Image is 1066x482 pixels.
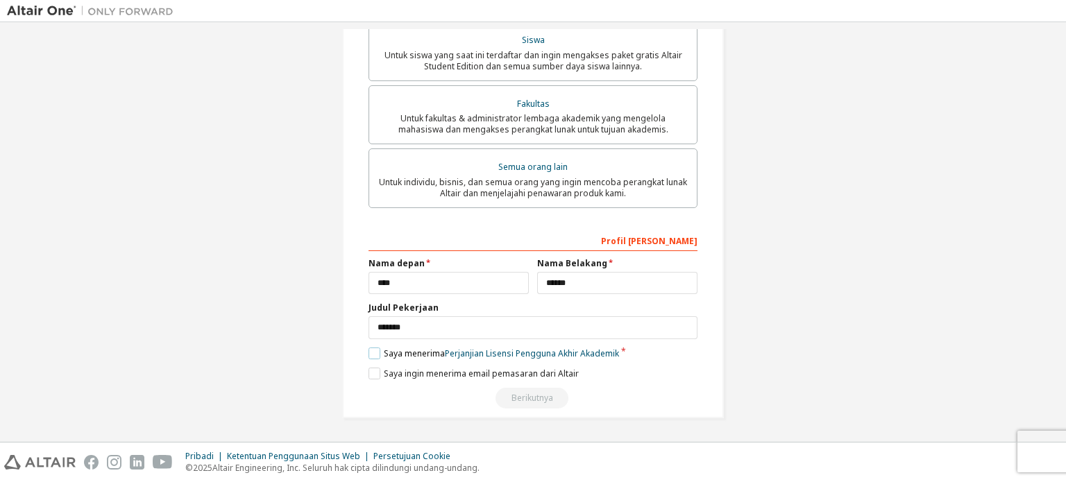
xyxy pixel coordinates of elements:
img: instagram.svg [107,455,121,470]
div: You need to provide your academic email [369,388,697,408]
font: Pribadi [185,450,214,462]
font: Profil [PERSON_NAME] [601,235,697,247]
img: linkedin.svg [130,455,144,470]
font: Nama depan [369,257,425,269]
font: Saya menerima [384,347,445,359]
img: youtube.svg [153,455,173,470]
font: Altair Engineering, Inc. Seluruh hak cipta dilindungi undang-undang. [212,462,480,474]
img: altair_logo.svg [4,455,76,470]
font: Semua orang lain [498,161,568,173]
font: Untuk fakultas & administrator lembaga akademik yang mengelola mahasiswa dan mengakses perangkat ... [398,112,668,135]
font: Saya ingin menerima email pemasaran dari Altair [384,368,579,379]
font: Judul Pekerjaan [369,302,439,313]
img: Altair Satu [7,4,180,18]
font: Persetujuan Cookie [373,450,450,462]
font: Siswa [522,34,545,46]
font: Nama Belakang [537,257,607,269]
font: Ketentuan Penggunaan Situs Web [227,450,360,462]
font: Akademik [580,347,619,359]
font: 2025 [193,462,212,474]
font: Untuk siswa yang saat ini terdaftar dan ingin mengakses paket gratis Altair Student Edition dan s... [384,49,682,72]
font: Fakultas [517,98,550,110]
img: facebook.svg [84,455,99,470]
font: © [185,462,193,474]
font: Perjanjian Lisensi Pengguna Akhir [445,347,578,359]
font: Untuk individu, bisnis, dan semua orang yang ingin mencoba perangkat lunak Altair dan menjelajahi... [379,176,687,199]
